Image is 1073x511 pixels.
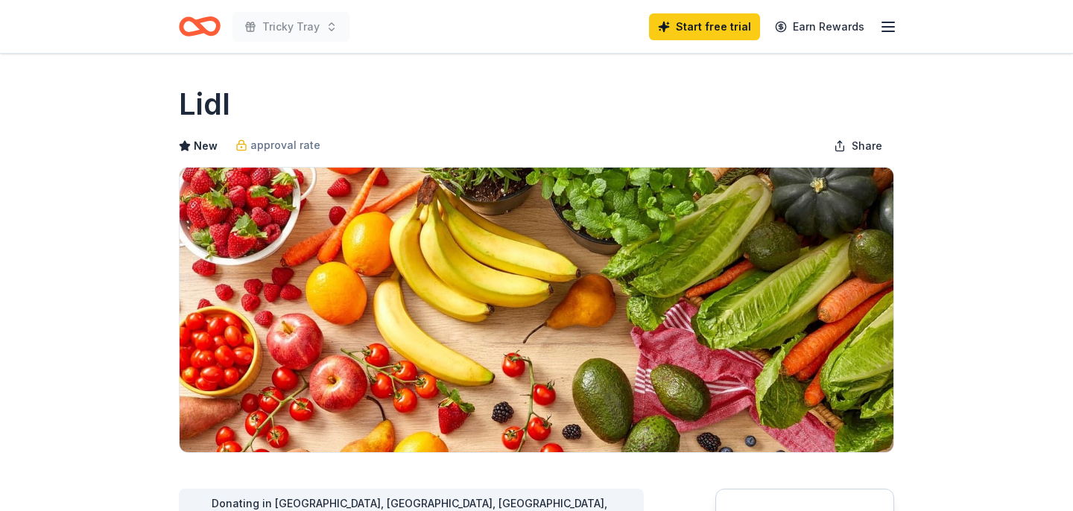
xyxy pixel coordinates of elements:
[852,137,882,155] span: Share
[766,13,873,40] a: Earn Rewards
[250,136,320,154] span: approval rate
[822,131,894,161] button: Share
[235,136,320,154] a: approval rate
[232,12,349,42] button: Tricky Tray
[180,168,893,452] img: Image for Lidl
[262,18,320,36] span: Tricky Tray
[179,9,221,44] a: Home
[179,83,230,125] h1: Lidl
[649,13,760,40] a: Start free trial
[194,137,218,155] span: New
